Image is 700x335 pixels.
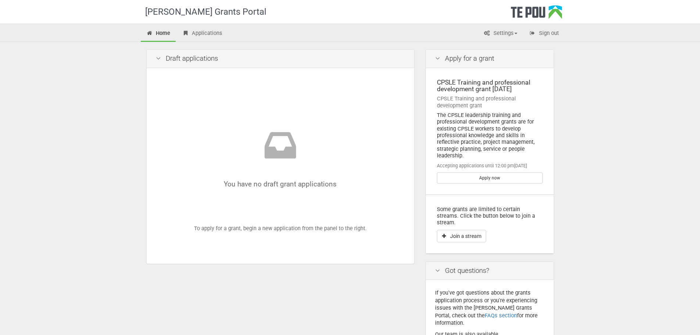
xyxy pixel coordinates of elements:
[178,127,383,188] div: You have no draft grant applications
[437,230,486,242] button: Join a stream
[141,26,176,42] a: Home
[437,95,543,109] div: CPSLE Training and professional development grant
[176,26,228,42] a: Applications
[437,163,543,169] div: Accepting applications until 12:00 pm[DATE]
[524,26,564,42] a: Sign out
[511,5,562,24] div: Te Pou Logo
[426,50,554,68] div: Apply for a grant
[437,79,543,93] div: CPSLE Training and professional development grant [DATE]
[478,26,523,42] a: Settings
[437,112,543,159] div: The CPSLE leadership training and professional development grants are for existing CPSLE workers ...
[437,172,543,183] a: Apply now
[485,312,517,319] a: FAQs section
[426,262,554,280] div: Got questions?
[437,206,543,226] p: Some grants are limited to certain streams. Click the button below to join a stream.
[147,50,414,68] div: Draft applications
[435,289,545,327] p: If you've got questions about the grants application process or you're experiencing issues with t...
[156,77,405,255] div: To apply for a grant, begin a new application from the panel to the right.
